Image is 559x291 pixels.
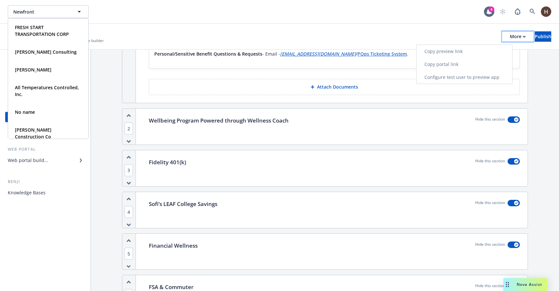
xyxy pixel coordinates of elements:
button: 2 [125,125,133,132]
span: 4 [125,206,133,218]
a: Required notices [5,101,85,111]
p: Sofi’s LEAF College Savings [149,200,217,208]
strong: FRESH START TRANSPORTATION CORP [15,24,69,37]
a: Knowledge Bases [5,188,85,198]
a: POps Ticketing System [357,51,407,57]
p: Wellbeing Program Powered through Wellness Coach [149,116,289,125]
strong: No name [15,109,35,115]
button: Publish [535,31,551,42]
p: - Email - / . [154,50,514,58]
a: FAQs [5,123,85,133]
button: 3 [125,167,133,174]
a: Team support [5,112,85,122]
button: 4 [125,209,133,215]
p: Hide this section [475,158,505,167]
a: Search [526,5,539,18]
p: Hide this section [475,200,505,208]
span: 3 [125,164,133,176]
a: Start snowing [496,5,509,18]
div: Web portal builder [8,155,48,166]
div: Benji [5,178,85,185]
strong: [PERSON_NAME] [15,67,51,73]
strong: [PERSON_NAME] Consulting [15,49,77,55]
div: Web portal [5,146,85,153]
button: Attach Documents [149,79,520,95]
strong: [PERSON_NAME] Construction Co [15,127,51,140]
strong: All Temperatures Controlled, Inc. [15,84,79,97]
strong: Personal/Sensitive Benefit Questions & Requests [154,51,262,57]
button: 5 [125,250,133,257]
a: Copy portal link [417,58,512,71]
a: Configure test user to preview app [417,71,512,84]
p: Fidelity 401(k) [149,158,186,167]
div: Drag to move [503,278,511,291]
button: More [502,31,533,42]
div: Publish [535,32,551,41]
span: 5 [125,248,133,260]
span: 2 [125,123,133,135]
div: 4 [488,6,494,12]
span: Newfront [13,8,69,15]
img: photo [541,6,551,17]
p: Attach Documents [317,84,358,90]
p: Hide this section [475,116,505,125]
span: Nova Assist [517,282,542,287]
a: Report a Bug [511,5,524,18]
a: Customization & settings [5,58,85,68]
p: Financial Wellness [149,242,198,250]
button: Nova Assist [503,278,547,291]
a: Benefits [5,90,85,100]
div: More [510,32,526,41]
p: Hide this section [475,242,505,250]
a: Copy preview link [417,45,512,58]
a: Web portal builder [5,155,85,166]
div: Shared content [5,81,85,87]
div: Knowledge Bases [8,188,46,198]
a: [EMAIL_ADDRESS][DOMAIN_NAME] [280,51,356,57]
button: Newfront [8,5,89,18]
